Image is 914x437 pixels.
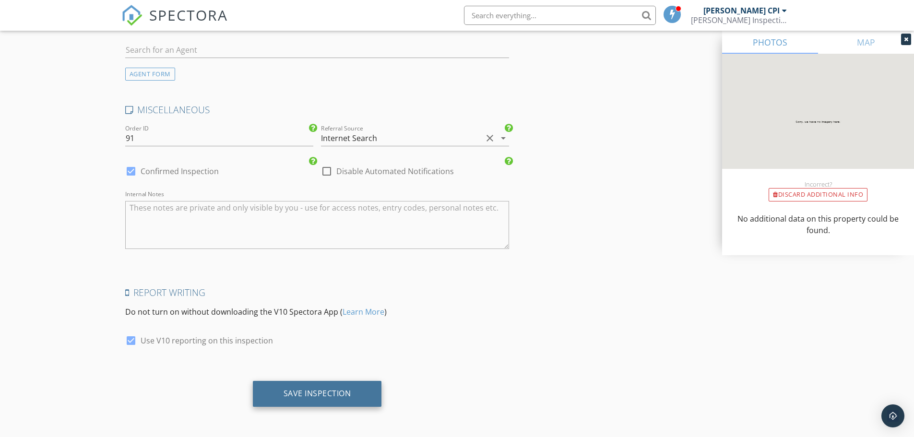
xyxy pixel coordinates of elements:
[769,188,867,201] div: Discard Additional info
[722,180,914,188] div: Incorrect?
[121,13,228,33] a: SPECTORA
[703,6,780,15] div: [PERSON_NAME] CPI
[484,132,496,144] i: clear
[125,286,510,299] h4: Report Writing
[141,336,273,345] label: Use V10 reporting on this inspection
[464,6,656,25] input: Search everything...
[125,42,510,58] input: Search for an Agent
[498,132,509,144] i: arrow_drop_down
[691,15,787,25] div: Silva Inspection Services LLC
[818,31,914,54] a: MAP
[734,213,902,236] p: No additional data on this property could be found.
[125,104,510,116] h4: MISCELLANEOUS
[121,5,142,26] img: The Best Home Inspection Software - Spectora
[125,201,510,249] textarea: Internal Notes
[149,5,228,25] span: SPECTORA
[722,54,914,192] img: streetview
[343,307,384,317] a: Learn More
[125,306,510,318] p: Do not turn on without downloading the V10 Spectora App ( )
[284,389,351,398] div: Save Inspection
[881,404,904,427] div: Open Intercom Messenger
[321,134,377,142] div: Internet Search
[722,31,818,54] a: PHOTOS
[336,166,454,176] label: Disable Automated Notifications
[141,166,219,176] label: Confirmed Inspection
[125,68,175,81] div: AGENT FORM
